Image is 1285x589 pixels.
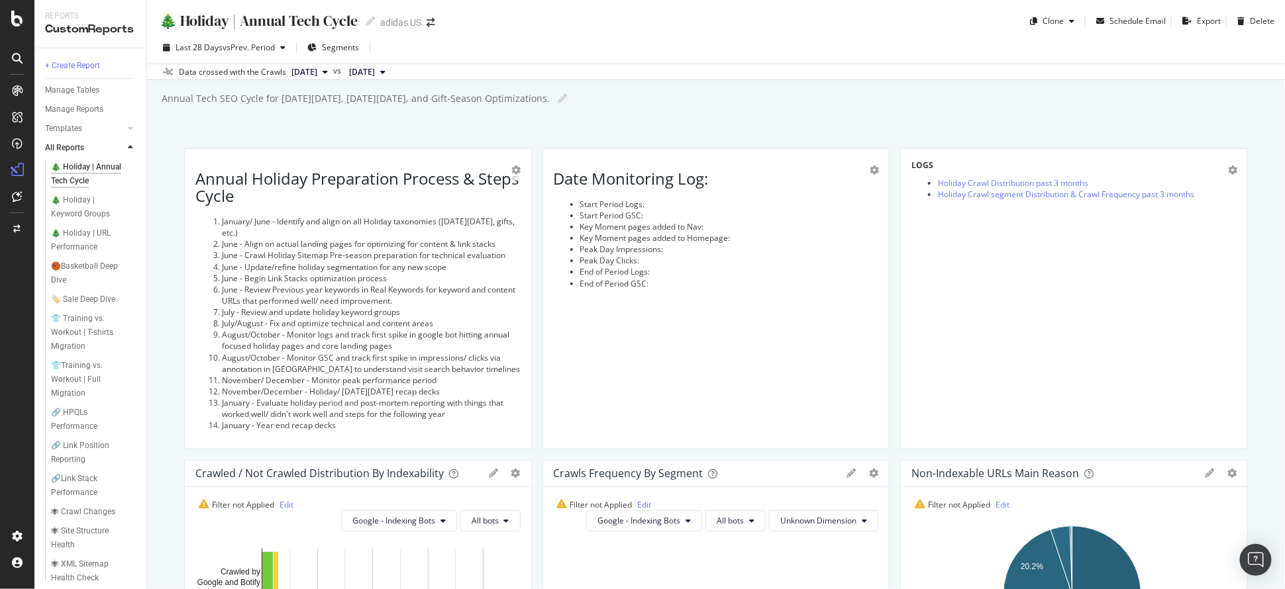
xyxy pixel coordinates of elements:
a: 🔗 HPQLs Performance [51,406,137,433]
div: 🎄 Holiday | URL Performance [51,226,128,254]
div: Schedule Email [1109,15,1166,26]
li: End of Period Logs: [580,266,879,277]
a: 👕Training vs. Workout | Full Migration [51,359,137,400]
button: [DATE] [286,64,333,80]
span: 2025 Sep. 2nd [349,66,375,78]
div: Open Intercom Messenger [1240,544,1272,576]
div: gear [512,165,521,175]
div: gear [870,165,879,175]
span: Google - Indexing Bots [597,515,680,526]
i: Edit report name [558,94,567,103]
div: 🕷 XML Sitemap Health Check [51,557,128,585]
a: All Reports [45,141,124,155]
h1: Annual Holiday Preparation Process & Steps Cycle [195,170,521,205]
a: Manage Tables [45,83,137,97]
span: Last 28 Days [176,42,223,53]
div: Date Monitoring Log: Start Period Logs: Start Period GSC: Key Moment pages added to Nav: Key Mome... [542,148,890,449]
span: All bots [717,515,744,526]
button: Google - Indexing Bots [586,510,702,531]
li: July - Review and update holiday keyword groups [222,306,521,318]
div: 👕Training vs. Workout | Full Migration [51,359,130,400]
li: November/December - Holiday/ [DATE][DATE] recap decks [222,386,521,397]
div: Clone [1043,15,1064,26]
div: Manage Reports [45,103,103,116]
div: Crawled / Not Crawled Distribution By Indexability [195,467,444,480]
a: 🕷 XML Sitemap Health Check [51,557,137,585]
div: Non-Indexable URLs Main Reason [911,467,1079,480]
span: 2025 Oct. 1st [291,66,317,78]
button: Export [1177,11,1221,32]
button: Segments [302,37,364,58]
div: 🎄 Holiday | Keyword Groups [51,193,127,221]
button: [DATE] [344,64,391,80]
li: Start Period GSC: [580,210,879,221]
a: 🔗Link Stack Performance [51,472,137,500]
a: 🕷 Crawl Changes [51,505,137,519]
button: Delete [1232,11,1274,32]
li: Peak Day Clicks: [580,255,879,266]
div: gear [511,469,521,478]
text: Crawled by [221,567,260,576]
span: Google - Indexing Bots [352,515,435,526]
a: 🔗 Link Position Reporting [51,439,137,467]
div: Templates [45,122,82,136]
a: 🏷️ Sale Deep Dive [51,293,137,306]
li: June - Update/refine holiday segmentation for any new scope [222,261,521,273]
span: Segments [322,42,359,53]
div: Reports [45,11,136,22]
div: + Create Report [45,59,100,73]
div: 🏀Basketball Deep Dive [51,259,125,287]
li: January - Year end recap decks [222,420,521,431]
span: Unknown Dimension [780,515,856,526]
span: vs Prev. Period [223,42,275,53]
li: August/October - Monitor logs and track first spike in google bot hitting annual focused holiday ... [222,329,521,351]
a: Edit [996,499,1009,510]
span: Filter not Applied [199,499,274,510]
strong: LOGS [911,159,933,171]
div: CustomReports [45,22,136,37]
div: Data crossed with the Crawls [179,66,286,78]
a: Holiday Crawl Distribution past 3 months [938,177,1088,189]
a: Holiday Crawl segment Distribution & Crawl Frequency past 3 months [938,189,1194,200]
li: June - Begin Link Stacks optimization process [222,273,521,284]
li: August/October - Monitor GSC and track first spike in impressions/ clicks via annotation in [GEOG... [222,352,521,375]
a: 🎄 Holiday | Annual Tech Cycle [51,160,137,188]
div: 🔗Link Stack Performance [51,472,127,500]
button: Clone [1025,11,1080,32]
button: Schedule Email [1091,11,1166,32]
a: 🏀Basketball Deep Dive [51,259,137,287]
li: January/ June - Identify and align on all Holiday taxonomies ([DATE][DATE], gifts, etc.) [222,216,521,238]
a: Edit [638,499,652,510]
div: 🕷 Site Structure Health [51,524,125,552]
li: Peak Day Impressions: [580,244,879,255]
a: Edit [280,499,293,510]
span: vs [333,65,344,77]
text: Google and Botify [197,578,260,587]
a: 👕 Training vs. Workout | T-shirts Migration [51,312,137,353]
button: Unknown Dimension [769,510,878,531]
a: + Create Report [45,59,137,73]
li: Key Moment pages added to Nav: [580,221,879,232]
div: gear [1228,165,1237,175]
span: All bots [472,515,499,526]
li: November/ December - Monitor peak performance period [222,375,521,386]
li: July/August - Fix and optimize technical and content areas [222,318,521,329]
div: gear [869,469,878,478]
li: End of Period GSC: [580,278,879,289]
div: 👕 Training vs. Workout | T-shirts Migration [51,312,130,353]
h1: Date Monitoring Log: [554,170,879,187]
div: Manage Tables [45,83,99,97]
div: All Reports [45,141,84,155]
span: Filter not Applied [557,499,633,510]
div: arrow-right-arrow-left [427,18,435,27]
div: Crawls Frequency By Segment [554,467,703,480]
li: June - Crawl Holiday Sitemap Pre-season preparation for technical evaluation [222,249,521,261]
button: All bots [705,510,766,531]
a: 🕷 Site Structure Health [51,524,137,552]
li: June - Review Previous year keywords in Real Keywords for keyword and content URLs that performed... [222,284,521,306]
li: June - Align on actual landing pages for optimizing for content & link stacks [222,238,521,249]
li: Start Period Logs: [580,199,879,210]
i: Edit report name [366,17,375,26]
button: Google - Indexing Bots [341,510,457,531]
div: 🔗 HPQLs Performance [51,406,125,433]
